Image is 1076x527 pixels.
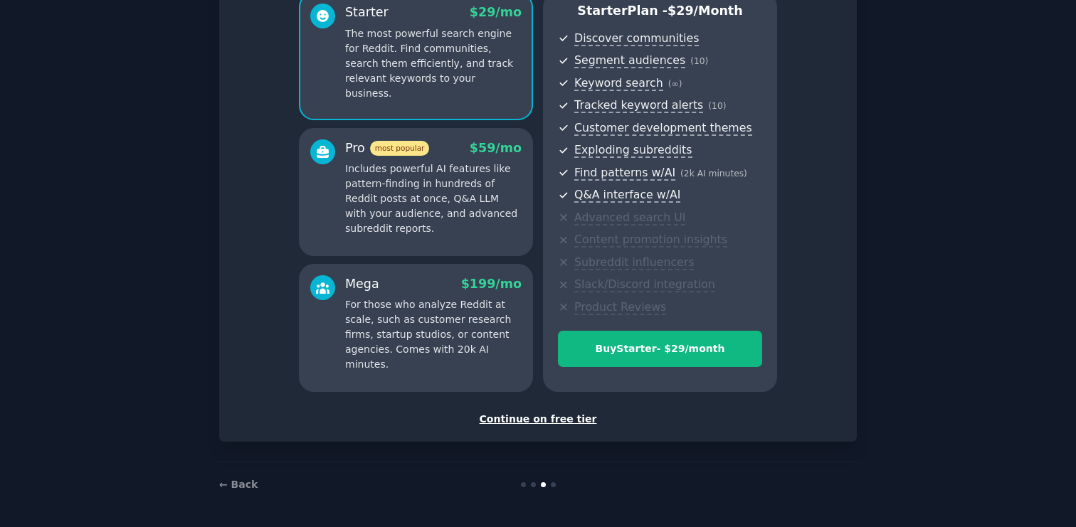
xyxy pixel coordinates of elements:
[345,4,389,21] div: Starter
[574,300,666,315] span: Product Reviews
[234,412,842,427] div: Continue on free tier
[574,98,703,113] span: Tracked keyword alerts
[370,141,430,156] span: most popular
[574,277,715,292] span: Slack/Discord integration
[574,166,675,181] span: Find patterns w/AI
[574,255,694,270] span: Subreddit influencers
[558,2,762,20] p: Starter Plan -
[345,26,522,101] p: The most powerful search engine for Reddit. Find communities, search them efficiently, and track ...
[708,101,726,111] span: ( 10 )
[574,211,685,225] span: Advanced search UI
[345,139,429,157] div: Pro
[558,331,762,367] button: BuyStarter- $29/month
[680,169,747,179] span: ( 2k AI minutes )
[668,4,743,18] span: $ 29 /month
[219,479,258,490] a: ← Back
[574,143,692,158] span: Exploding subreddits
[668,79,682,89] span: ( ∞ )
[461,277,522,291] span: $ 199 /mo
[470,5,522,19] span: $ 29 /mo
[345,161,522,236] p: Includes powerful AI features like pattern-finding in hundreds of Reddit posts at once, Q&A LLM w...
[574,53,685,68] span: Segment audiences
[559,341,761,356] div: Buy Starter - $ 29 /month
[574,121,752,136] span: Customer development themes
[470,141,522,155] span: $ 59 /mo
[574,188,680,203] span: Q&A interface w/AI
[345,297,522,372] p: For those who analyze Reddit at scale, such as customer research firms, startup studios, or conte...
[345,275,379,293] div: Mega
[574,31,699,46] span: Discover communities
[574,233,727,247] span: Content promotion insights
[690,56,708,66] span: ( 10 )
[574,76,663,91] span: Keyword search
